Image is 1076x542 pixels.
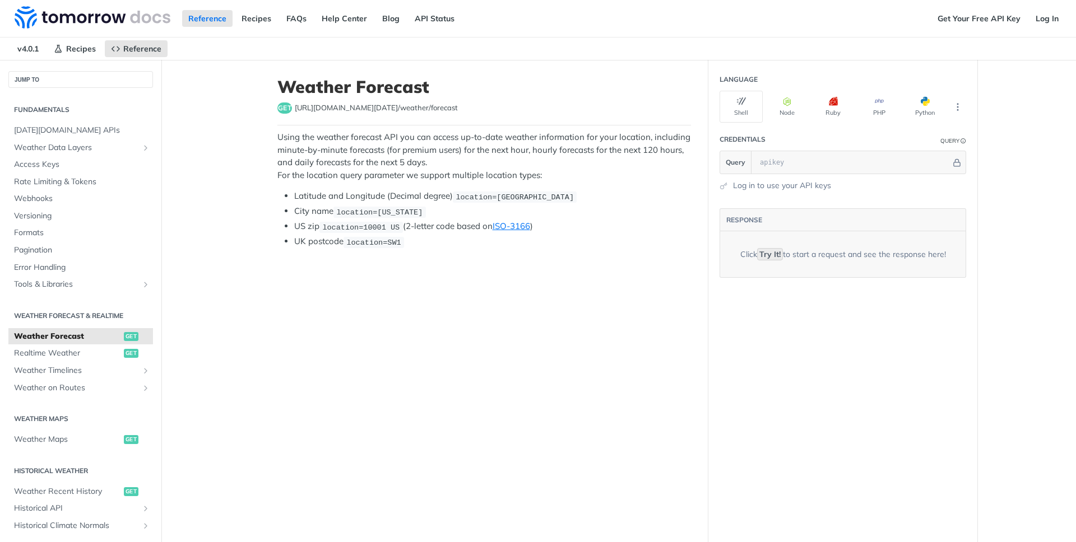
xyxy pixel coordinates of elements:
[14,193,150,204] span: Webhooks
[1029,10,1065,27] a: Log In
[235,10,277,27] a: Recipes
[766,91,809,123] button: Node
[8,174,153,190] a: Rate Limiting & Tokens
[294,220,691,233] li: US zip (2-letter code based on )
[740,249,946,260] div: Click to start a request and see the response here!
[277,77,691,97] h1: Weather Forecast
[14,279,138,290] span: Tools & Libraries
[123,44,161,54] span: Reference
[14,262,150,273] span: Error Handling
[8,500,153,517] a: Historical APIShow subpages for Historical API
[182,10,233,27] a: Reference
[14,142,138,153] span: Weather Data Layers
[14,227,150,239] span: Formats
[8,311,153,321] h2: Weather Forecast & realtime
[277,102,292,114] span: get
[951,157,963,168] button: Hide
[8,71,153,88] button: JUMP TO
[14,331,121,342] span: Weather Forecast
[953,102,963,112] svg: More ellipsis
[8,276,153,293] a: Tools & LibrariesShow subpages for Tools & Libraries
[940,137,966,145] div: QueryInformation
[733,180,831,191] a: Log in to use your API keys
[409,10,461,27] a: API Status
[124,332,138,341] span: get
[8,345,153,362] a: Realtime Weatherget
[8,225,153,241] a: Formats
[66,44,96,54] span: Recipes
[280,10,313,27] a: FAQs
[8,483,153,500] a: Weather Recent Historyget
[8,190,153,207] a: Webhooks
[754,151,951,174] input: apikey
[14,382,138,394] span: Weather on Routes
[14,159,150,170] span: Access Keys
[8,259,153,276] a: Error Handling
[141,143,150,152] button: Show subpages for Weather Data Layers
[344,237,404,248] code: location=SW1
[8,105,153,115] h2: Fundamentals
[124,349,138,358] span: get
[141,521,150,530] button: Show subpages for Historical Climate Normals
[15,6,170,29] img: Tomorrow.io Weather API Docs
[720,91,763,123] button: Shell
[124,435,138,444] span: get
[453,191,577,203] code: location=[GEOGRAPHIC_DATA]
[14,348,121,359] span: Realtime Weather
[8,380,153,396] a: Weather on RoutesShow subpages for Weather on Routes
[931,10,1027,27] a: Get Your Free API Key
[940,137,959,145] div: Query
[8,414,153,424] h2: Weather Maps
[961,138,966,144] i: Information
[811,91,855,123] button: Ruby
[8,242,153,259] a: Pagination
[141,280,150,289] button: Show subpages for Tools & Libraries
[11,40,45,57] span: v4.0.1
[857,91,901,123] button: PHP
[141,504,150,513] button: Show subpages for Historical API
[14,486,121,497] span: Weather Recent History
[726,214,763,226] button: RESPONSE
[277,131,691,181] p: Using the weather forecast API you can access up-to-date weather information for your location, i...
[8,122,153,139] a: [DATE][DOMAIN_NAME] APIs
[294,235,691,248] li: UK postcode
[105,40,168,57] a: Reference
[8,139,153,156] a: Weather Data LayersShow subpages for Weather Data Layers
[903,91,947,123] button: Python
[720,74,758,85] div: Language
[8,208,153,225] a: Versioning
[124,487,138,496] span: get
[294,190,691,203] li: Latitude and Longitude (Decimal degree)
[14,434,121,445] span: Weather Maps
[720,151,752,174] button: Query
[8,362,153,379] a: Weather TimelinesShow subpages for Weather Timelines
[8,328,153,345] a: Weather Forecastget
[8,156,153,173] a: Access Keys
[376,10,406,27] a: Blog
[14,503,138,514] span: Historical API
[493,221,530,231] a: ISO-3166
[8,517,153,534] a: Historical Climate NormalsShow subpages for Historical Climate Normals
[949,99,966,115] button: More Languages
[294,205,691,218] li: City name
[14,520,138,531] span: Historical Climate Normals
[14,176,150,188] span: Rate Limiting & Tokens
[720,134,766,144] div: Credentials
[333,207,426,218] code: location=[US_STATE]
[141,384,150,393] button: Show subpages for Weather on Routes
[14,211,150,222] span: Versioning
[14,365,138,376] span: Weather Timelines
[726,157,745,167] span: Query
[316,10,373,27] a: Help Center
[8,466,153,476] h2: Historical Weather
[14,245,150,256] span: Pagination
[48,40,102,57] a: Recipes
[295,102,458,114] span: https://api.tomorrow.io/v4/weather/forecast
[8,431,153,448] a: Weather Mapsget
[141,366,150,375] button: Show subpages for Weather Timelines
[14,125,150,136] span: [DATE][DOMAIN_NAME] APIs
[757,248,783,260] code: Try It!
[319,222,403,233] code: location=10001 US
